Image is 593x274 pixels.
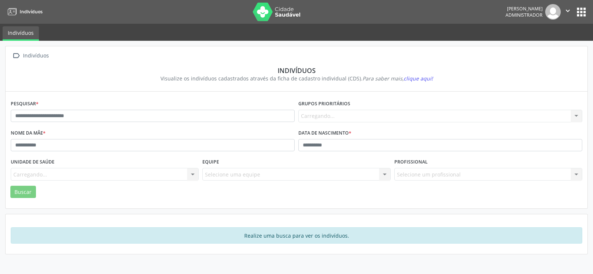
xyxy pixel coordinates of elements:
[16,75,577,82] div: Visualize os indivíduos cadastrados através da ficha de cadastro individual (CDS).
[5,6,43,18] a: Indivíduos
[11,156,54,168] label: Unidade de saúde
[202,156,219,168] label: Equipe
[11,98,39,110] label: Pesquisar
[298,98,350,110] label: Grupos prioritários
[11,50,21,61] i: 
[561,4,575,20] button: 
[11,50,50,61] a:  Indivíduos
[564,7,572,15] i: 
[545,4,561,20] img: img
[11,227,582,244] div: Realize uma busca para ver os indivíduos.
[394,156,428,168] label: Profissional
[20,9,43,15] span: Indivíduos
[11,128,46,139] label: Nome da mãe
[362,75,433,82] i: Para saber mais,
[298,128,351,139] label: Data de nascimento
[16,66,577,75] div: Indivíduos
[506,6,543,12] div: [PERSON_NAME]
[575,6,588,19] button: apps
[404,75,433,82] span: clique aqui!
[506,12,543,18] span: Administrador
[10,186,36,198] button: Buscar
[21,50,50,61] div: Indivíduos
[3,26,39,41] a: Indivíduos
